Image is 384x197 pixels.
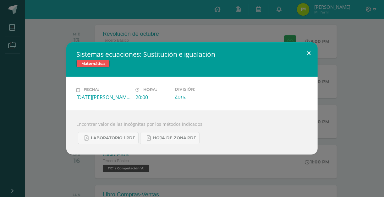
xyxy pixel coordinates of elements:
span: Hoja de zona.pdf [153,136,196,141]
div: [DATE][PERSON_NAME] [76,94,130,101]
h2: Sistemas ecuaciones: Sustitución e igualación [76,50,308,59]
button: Close (Esc) [300,42,318,64]
a: Hoja de zona.pdf [140,132,200,144]
div: Zona [175,93,229,100]
label: División: [175,87,229,92]
div: 20:00 [135,94,170,101]
div: Encontrar valor de las incógnitas por los métodos indicados. [66,111,318,155]
span: Fecha: [84,88,99,92]
span: Matemática [76,60,110,67]
a: Laboratorio 1.pdf [78,132,139,144]
span: Laboratorio 1.pdf [91,136,135,141]
span: Hora: [143,88,157,92]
